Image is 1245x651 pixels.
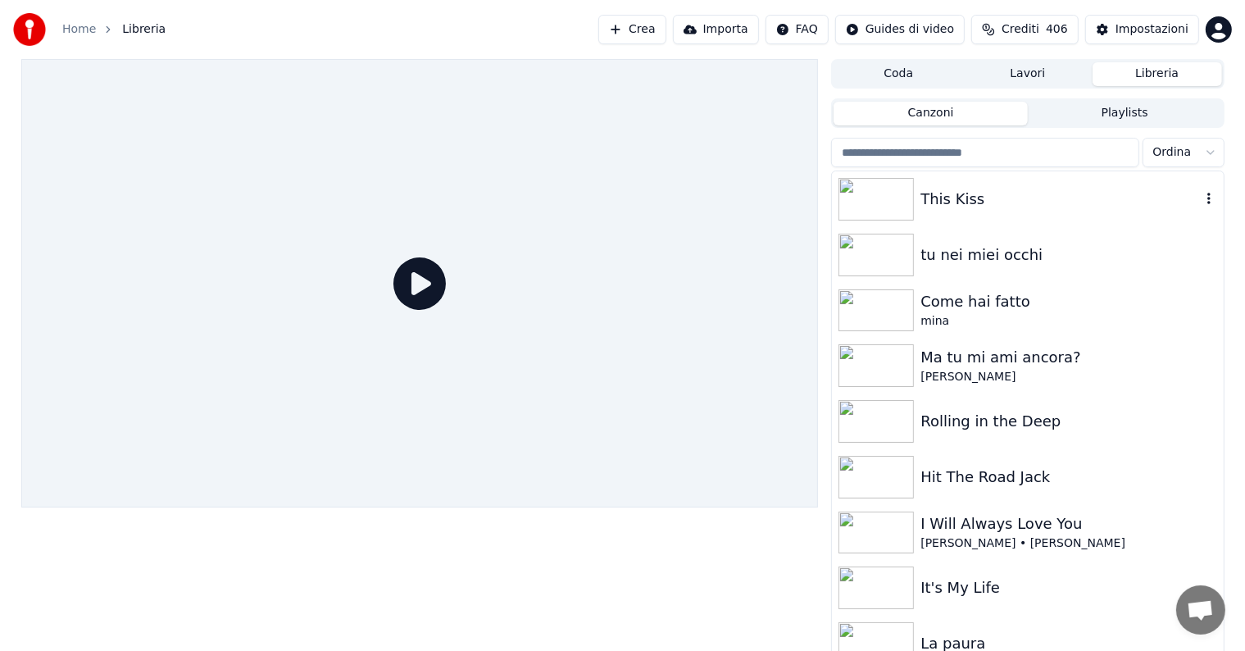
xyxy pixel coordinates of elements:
a: Home [62,21,96,38]
button: Canzoni [834,102,1028,125]
button: FAQ [766,15,829,44]
button: Crediti406 [971,15,1079,44]
div: Come hai fatto [920,290,1216,313]
div: tu nei miei occhi [920,244,1216,266]
div: Impostazioni [1116,21,1188,38]
nav: breadcrumb [62,21,166,38]
div: I Will Always Love You [920,512,1216,535]
button: Lavori [963,62,1093,86]
div: Rolling in the Deep [920,410,1216,433]
button: Importa [673,15,759,44]
div: Ma tu mi ami ancora? [920,346,1216,369]
img: youka [13,13,46,46]
span: Libreria [122,21,166,38]
button: Guides di video [835,15,965,44]
div: This Kiss [920,188,1200,211]
div: [PERSON_NAME] • [PERSON_NAME] [920,535,1216,552]
div: [PERSON_NAME] [920,369,1216,385]
div: mina [920,313,1216,330]
button: Crea [598,15,666,44]
span: Ordina [1153,144,1192,161]
span: 406 [1046,21,1068,38]
div: Aprire la chat [1176,585,1225,635]
button: Coda [834,62,963,86]
button: Playlists [1028,102,1222,125]
div: It's My Life [920,576,1216,599]
span: Crediti [1002,21,1039,38]
button: Impostazioni [1085,15,1199,44]
div: Hit The Road Jack [920,466,1216,489]
button: Libreria [1093,62,1222,86]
